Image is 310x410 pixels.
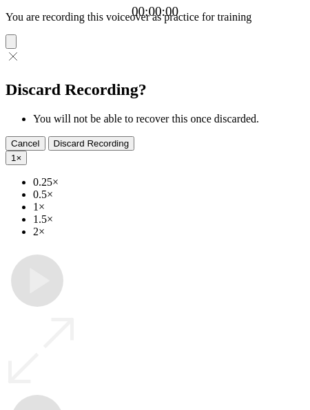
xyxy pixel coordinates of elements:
li: 0.5× [33,188,304,201]
a: 00:00:00 [132,4,178,19]
li: 1× [33,201,304,213]
li: 2× [33,226,304,238]
span: 1 [11,153,16,163]
button: Discard Recording [48,136,135,151]
li: You will not be able to recover this once discarded. [33,113,304,125]
p: You are recording this voiceover as practice for training [6,11,304,23]
li: 0.25× [33,176,304,188]
li: 1.5× [33,213,304,226]
button: Cancel [6,136,45,151]
h2: Discard Recording? [6,80,304,99]
button: 1× [6,151,27,165]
